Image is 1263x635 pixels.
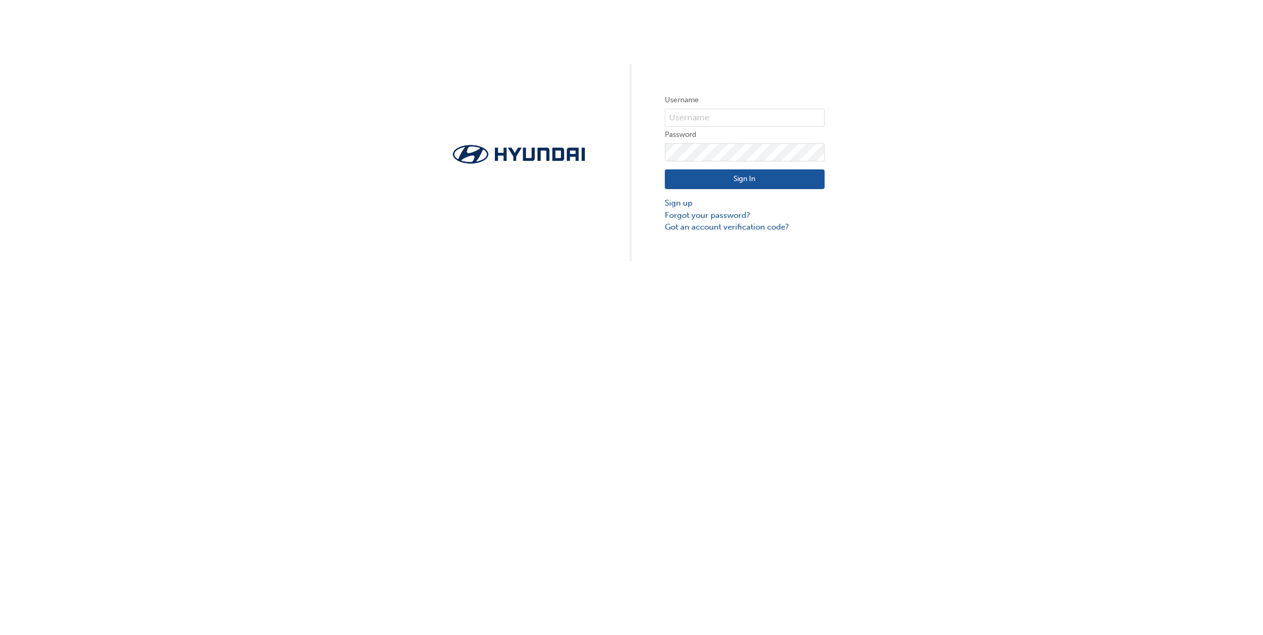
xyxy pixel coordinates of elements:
label: Password [665,128,825,141]
a: Sign up [665,197,825,209]
a: Got an account verification code? [665,221,825,233]
input: Username [665,109,825,127]
img: Trak [439,142,599,167]
label: Username [665,94,825,107]
a: Forgot your password? [665,209,825,222]
button: Sign In [665,169,825,190]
